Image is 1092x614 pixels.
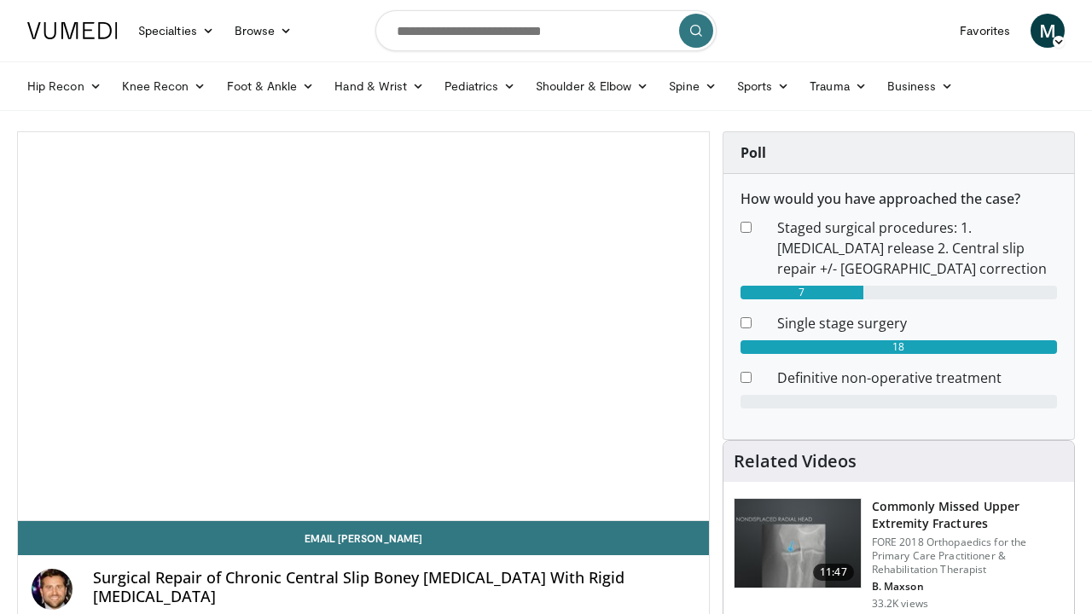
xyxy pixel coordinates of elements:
a: Sports [727,69,800,103]
h4: Related Videos [734,451,857,472]
div: 7 [741,286,863,299]
h6: How would you have approached the case? [741,191,1057,207]
img: b2c65235-e098-4cd2-ab0f-914df5e3e270.150x105_q85_crop-smart_upscale.jpg [735,499,861,588]
dd: Definitive non-operative treatment [764,368,1070,388]
a: Email [PERSON_NAME] [18,521,709,555]
p: B. Maxson [872,580,1064,594]
a: Specialties [128,14,224,48]
div: 18 [741,340,1057,354]
h4: Surgical Repair of Chronic Central Slip Boney [MEDICAL_DATA] With Rigid [MEDICAL_DATA] [93,569,695,605]
a: Spine [659,69,726,103]
a: Hip Recon [17,69,112,103]
a: M [1031,14,1065,48]
a: 11:47 Commonly Missed Upper Extremity Fractures FORE 2018 Orthopaedics for the Primary Care Pract... [734,498,1064,611]
strong: Poll [741,143,766,162]
a: Pediatrics [434,69,526,103]
dd: Single stage surgery [764,313,1070,333]
a: Hand & Wrist [324,69,434,103]
img: VuMedi Logo [27,22,118,39]
a: Favorites [950,14,1020,48]
p: 33.2K views [872,597,928,611]
a: Trauma [799,69,877,103]
dd: Staged surgical procedures: 1. [MEDICAL_DATA] release 2. Central slip repair +/- [GEOGRAPHIC_DATA... [764,217,1070,279]
img: Avatar [32,569,73,610]
a: Knee Recon [112,69,217,103]
a: Foot & Ankle [217,69,325,103]
p: FORE 2018 Orthopaedics for the Primary Care Practitioner & Rehabilitation Therapist [872,536,1064,576]
a: Shoulder & Elbow [526,69,659,103]
video-js: Video Player [18,132,709,521]
span: 11:47 [813,564,854,581]
h3: Commonly Missed Upper Extremity Fractures [872,498,1064,532]
a: Browse [224,14,303,48]
input: Search topics, interventions [375,10,717,51]
a: Business [877,69,964,103]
